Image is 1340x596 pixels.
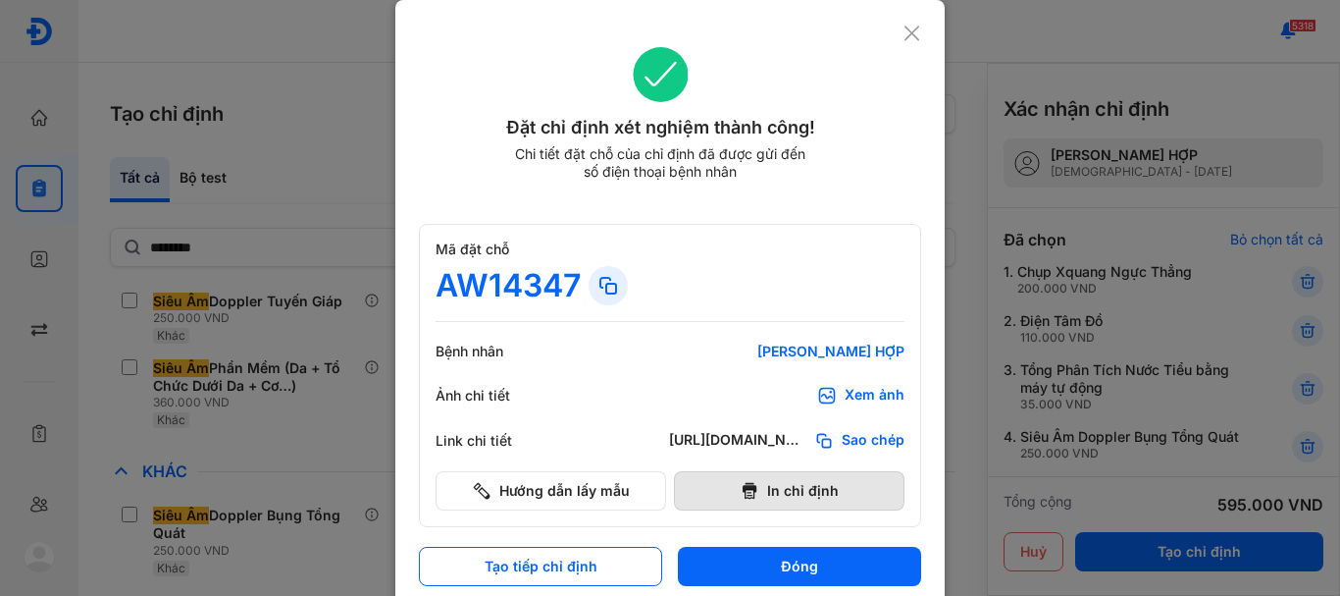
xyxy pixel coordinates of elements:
[669,431,806,451] div: [URL][DOMAIN_NAME]
[669,343,904,360] div: [PERSON_NAME] HỢP
[678,547,921,586] button: Đóng
[436,241,904,258] div: Mã đặt chỗ
[845,386,904,406] div: Xem ảnh
[506,145,814,181] div: Chi tiết đặt chỗ của chỉ định đã được gửi đến số điện thoại bệnh nhân
[436,387,553,405] div: Ảnh chi tiết
[674,471,904,511] button: In chỉ định
[842,431,904,451] span: Sao chép
[419,547,662,586] button: Tạo tiếp chỉ định
[436,471,666,511] button: Hướng dẫn lấy mẫu
[436,432,553,450] div: Link chi tiết
[436,266,581,305] div: AW14347
[436,343,553,360] div: Bệnh nhân
[419,114,902,141] div: Đặt chỉ định xét nghiệm thành công!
